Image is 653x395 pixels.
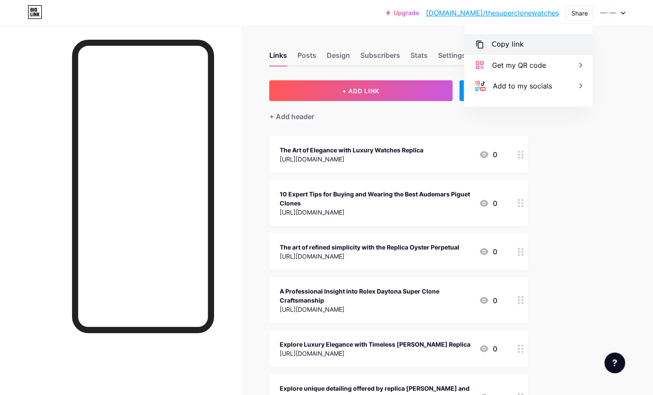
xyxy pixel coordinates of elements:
div: Copy link [492,39,524,50]
a: [DOMAIN_NAME]/thesuperclonewatches [426,8,559,18]
div: [URL][DOMAIN_NAME] [280,305,472,314]
div: Stats [410,50,428,66]
div: 0 [479,295,497,306]
div: 0 [479,198,497,209]
button: + ADD LINK [269,80,453,101]
div: Settings [438,50,466,66]
div: Share [571,9,588,18]
div: Posts [297,50,316,66]
div: The art of refined simplicity with the Replica Oyster Perpetual [280,243,459,252]
div: Get my QR code [492,60,546,70]
div: [URL][DOMAIN_NAME] [280,155,423,164]
div: 0 [479,246,497,257]
a: Upgrade [386,9,419,16]
div: Subscribers [360,50,400,66]
div: 0 [479,344,497,354]
div: 10 Expert Tips for Buying and Wearing the Best Audemars Piguet Clones [280,190,472,208]
div: + Add header [269,111,314,122]
div: A Professional Insight into Rolex Daytona Super Clone Craftsmanship [280,287,472,305]
div: [URL][DOMAIN_NAME] [280,349,470,358]
div: The Art of Elegance with Luxury Watches Replica [280,145,423,155]
div: [URL][DOMAIN_NAME] [280,252,459,261]
div: [URL][DOMAIN_NAME] [280,208,472,217]
div: + ADD EMBED [460,80,528,101]
div: Design [327,50,350,66]
div: Explore Luxury Elegance with Timeless [PERSON_NAME] Replica [280,340,470,349]
div: Add to my socials [493,81,552,91]
span: + ADD LINK [342,87,379,95]
div: 0 [479,149,497,160]
div: Links [269,50,287,66]
img: thesuperclonewatches [600,5,616,21]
